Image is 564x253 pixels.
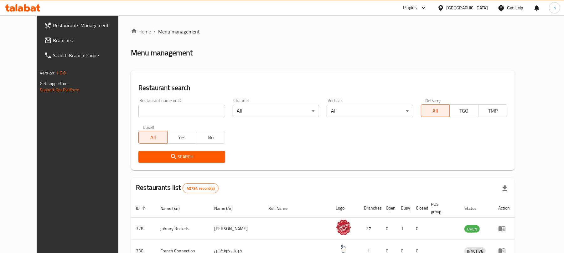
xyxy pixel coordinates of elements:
[421,104,450,117] button: All
[336,220,351,235] img: Johnny Rockets
[155,218,209,240] td: Johnny Rockets
[403,4,417,12] div: Plugins
[498,225,510,232] div: Menu
[411,218,426,240] td: 0
[381,218,396,240] td: 0
[131,218,155,240] td: 328
[497,181,512,196] div: Export file
[56,69,66,77] span: 1.0.0
[39,48,131,63] a: Search Branch Phone
[39,33,131,48] a: Branches
[53,22,126,29] span: Restaurants Management
[481,106,505,115] span: TMP
[464,205,485,212] span: Status
[464,225,480,233] div: OPEN
[327,105,413,117] div: All
[233,105,319,117] div: All
[53,52,126,59] span: Search Branch Phone
[447,4,488,11] div: [GEOGRAPHIC_DATA]
[396,199,411,218] th: Busy
[478,104,507,117] button: TMP
[131,28,151,35] a: Home
[39,18,131,33] a: Restaurants Management
[411,199,426,218] th: Closed
[359,218,381,240] td: 37
[153,28,156,35] li: /
[53,37,126,44] span: Branches
[40,69,55,77] span: Version:
[452,106,476,115] span: TGO
[449,104,479,117] button: TGO
[167,131,196,144] button: Yes
[136,183,219,193] h2: Restaurants list
[553,4,556,11] span: h
[331,199,359,218] th: Logo
[138,151,225,163] button: Search
[183,185,218,191] span: 40734 record(s)
[381,199,396,218] th: Open
[209,218,264,240] td: [PERSON_NAME]
[425,98,441,103] label: Delivery
[138,105,225,117] input: Search for restaurant name or ID..
[131,28,515,35] nav: breadcrumb
[141,133,165,142] span: All
[196,131,225,144] button: No
[170,133,194,142] span: Yes
[138,131,168,144] button: All
[131,48,193,58] h2: Menu management
[424,106,448,115] span: All
[464,225,480,233] span: OPEN
[143,153,220,161] span: Search
[138,83,507,93] h2: Restaurant search
[493,199,515,218] th: Action
[158,28,200,35] span: Menu management
[143,125,154,129] label: Upsell
[40,86,80,94] a: Support.OpsPlatform
[160,205,188,212] span: Name (En)
[431,200,452,215] span: POS group
[40,79,69,88] span: Get support on:
[214,205,241,212] span: Name (Ar)
[359,199,381,218] th: Branches
[199,133,223,142] span: No
[269,205,296,212] span: Ref. Name
[183,183,219,193] div: Total records count
[136,205,148,212] span: ID
[396,218,411,240] td: 1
